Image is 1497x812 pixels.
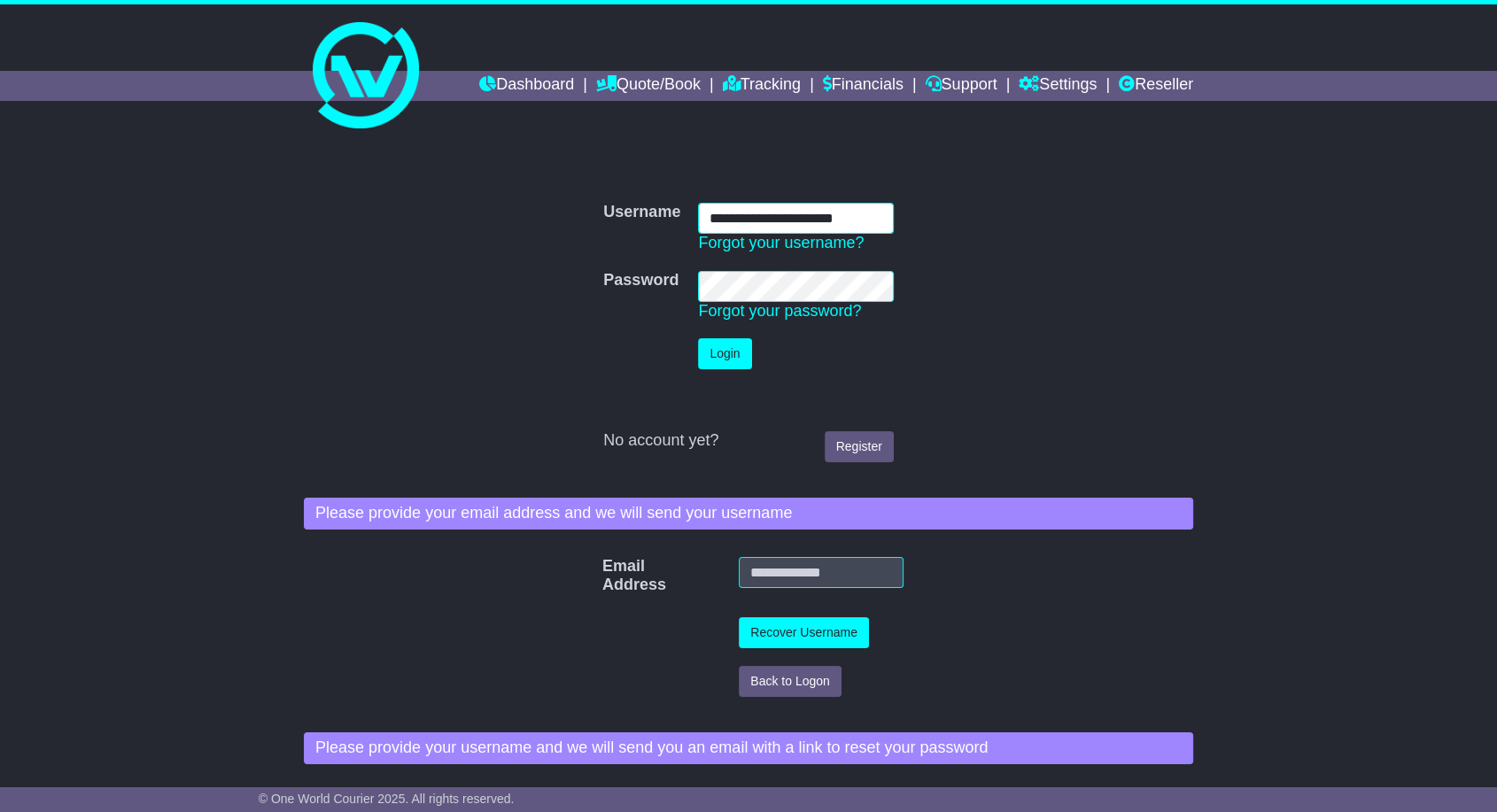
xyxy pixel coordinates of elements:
div: Please provide your username and we will send you an email with a link to reset your password [304,732,1193,764]
span: © One World Courier 2025. All rights reserved. [259,792,515,806]
button: Back to Logon [739,666,842,697]
a: Dashboard [479,71,574,101]
a: Register [825,431,894,462]
div: No account yet? [603,431,893,451]
a: Quote/Book [596,71,701,101]
div: Please provide your email address and we will send your username [304,498,1193,530]
a: Financials [823,71,904,101]
label: Password [603,271,679,290]
a: Reseller [1119,71,1193,101]
a: Support [925,71,997,101]
button: Login [698,338,751,369]
label: Username [603,203,680,222]
a: Forgot your password? [698,302,861,320]
button: Recover Username [739,617,869,648]
a: Tracking [723,71,801,101]
label: Email Address [593,557,625,595]
a: Forgot your username? [698,234,864,251]
a: Settings [1019,71,1097,101]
